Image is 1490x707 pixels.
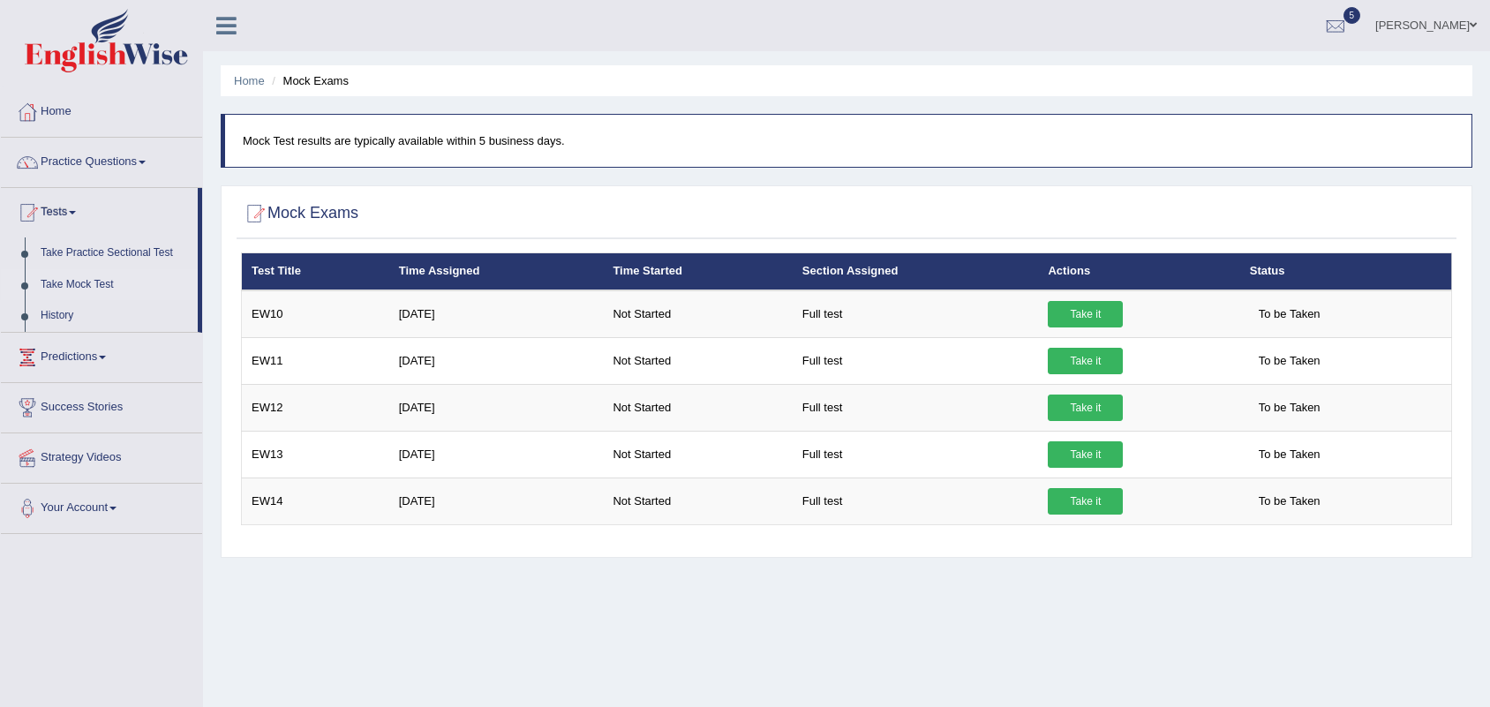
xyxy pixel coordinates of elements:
a: Your Account [1,484,202,528]
li: Mock Exams [267,72,349,89]
a: Home [234,74,265,87]
td: Not Started [603,431,792,478]
a: Home [1,87,202,132]
a: Take it [1048,301,1123,327]
a: Take Practice Sectional Test [33,237,198,269]
td: Full test [793,337,1039,384]
th: Time Assigned [389,253,604,290]
td: EW10 [242,290,389,338]
th: Section Assigned [793,253,1039,290]
a: History [33,300,198,332]
span: To be Taken [1250,488,1329,515]
span: To be Taken [1250,301,1329,327]
td: Not Started [603,337,792,384]
a: Take Mock Test [33,269,198,301]
td: EW12 [242,384,389,431]
th: Status [1240,253,1452,290]
a: Take it [1048,395,1123,421]
h2: Mock Exams [241,200,358,227]
td: [DATE] [389,478,604,524]
td: Full test [793,290,1039,338]
a: Take it [1048,488,1123,515]
a: Tests [1,188,198,232]
a: Take it [1048,441,1123,468]
td: [DATE] [389,290,604,338]
th: Actions [1038,253,1239,290]
th: Test Title [242,253,389,290]
td: EW11 [242,337,389,384]
td: Not Started [603,478,792,524]
span: To be Taken [1250,395,1329,421]
a: Practice Questions [1,138,202,182]
td: EW14 [242,478,389,524]
td: EW13 [242,431,389,478]
a: Take it [1048,348,1123,374]
td: [DATE] [389,384,604,431]
td: [DATE] [389,431,604,478]
td: Not Started [603,290,792,338]
td: Full test [793,384,1039,431]
span: 5 [1343,7,1361,24]
a: Strategy Videos [1,433,202,478]
td: Not Started [603,384,792,431]
td: Full test [793,431,1039,478]
th: Time Started [603,253,792,290]
p: Mock Test results are typically available within 5 business days. [243,132,1454,149]
a: Success Stories [1,383,202,427]
td: Full test [793,478,1039,524]
span: To be Taken [1250,348,1329,374]
td: [DATE] [389,337,604,384]
span: To be Taken [1250,441,1329,468]
a: Predictions [1,333,202,377]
